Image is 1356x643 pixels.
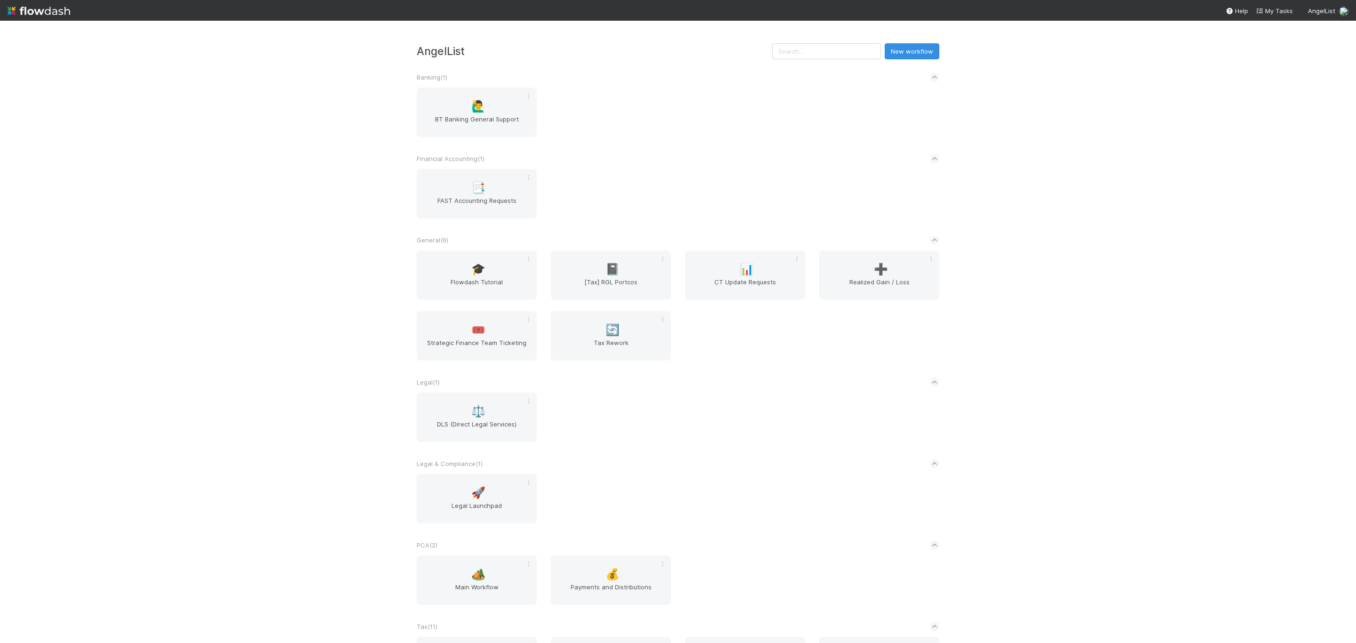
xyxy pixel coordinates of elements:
[420,582,533,601] span: Main Workflow
[417,73,447,81] span: Banking ( 1 )
[471,568,485,580] span: 🏕️
[685,250,805,300] a: 📊CT Update Requests
[740,263,754,275] span: 📊
[555,582,667,601] span: Payments and Distributions
[1308,7,1335,15] span: AngelList
[417,474,537,523] a: 🚀Legal Launchpad
[555,277,667,296] span: [Tax] RGL Portcos
[420,501,533,520] span: Legal Launchpad
[885,43,939,59] button: New workflow
[417,378,440,386] span: Legal ( 1 )
[1339,7,1348,16] img: avatar_bc42736a-3f00-4d10-a11d-d22e63cdc729.png
[471,182,485,194] span: 📑
[417,250,537,300] a: 🎓Flowdash Tutorial
[819,250,939,300] a: ➕Realized Gain / Loss
[551,555,671,605] a: 💰Payments and Distributions
[689,277,801,296] span: CT Update Requests
[1256,7,1293,15] span: My Tasks
[605,324,620,336] span: 🔄
[823,277,936,296] span: Realized Gain / Loss
[874,263,888,275] span: ➕
[420,114,533,133] span: BT Banking General Support
[417,541,437,549] span: PCA ( 2 )
[772,43,881,59] input: Search...
[471,405,485,418] span: ⚖️
[420,196,533,215] span: FAST Accounting Requests
[551,311,671,361] a: 🔄Tax Rework
[1256,6,1293,16] a: My Tasks
[471,263,485,275] span: 🎓
[420,419,533,438] span: DLS (Direct Legal Services)
[417,393,537,442] a: ⚖️DLS (Direct Legal Services)
[417,555,537,605] a: 🏕️Main Workflow
[605,263,620,275] span: 📓
[605,568,620,580] span: 💰
[417,311,537,361] a: 🎟️Strategic Finance Team Ticketing
[417,88,537,137] a: 🙋‍♂️BT Banking General Support
[1226,6,1248,16] div: Help
[417,169,537,218] a: 📑FAST Accounting Requests
[417,623,437,630] span: Tax ( 11 )
[471,100,485,113] span: 🙋‍♂️
[420,338,533,357] span: Strategic Finance Team Ticketing
[551,250,671,300] a: 📓[Tax] RGL Portcos
[420,277,533,296] span: Flowdash Tutorial
[555,338,667,357] span: Tax Rework
[471,487,485,499] span: 🚀
[417,236,448,244] span: General ( 6 )
[8,3,70,19] img: logo-inverted-e16ddd16eac7371096b0.svg
[417,460,483,467] span: Legal & Compliance ( 1 )
[471,324,485,336] span: 🎟️
[417,155,484,162] span: Financial Accounting ( 1 )
[417,45,772,57] h3: AngelList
